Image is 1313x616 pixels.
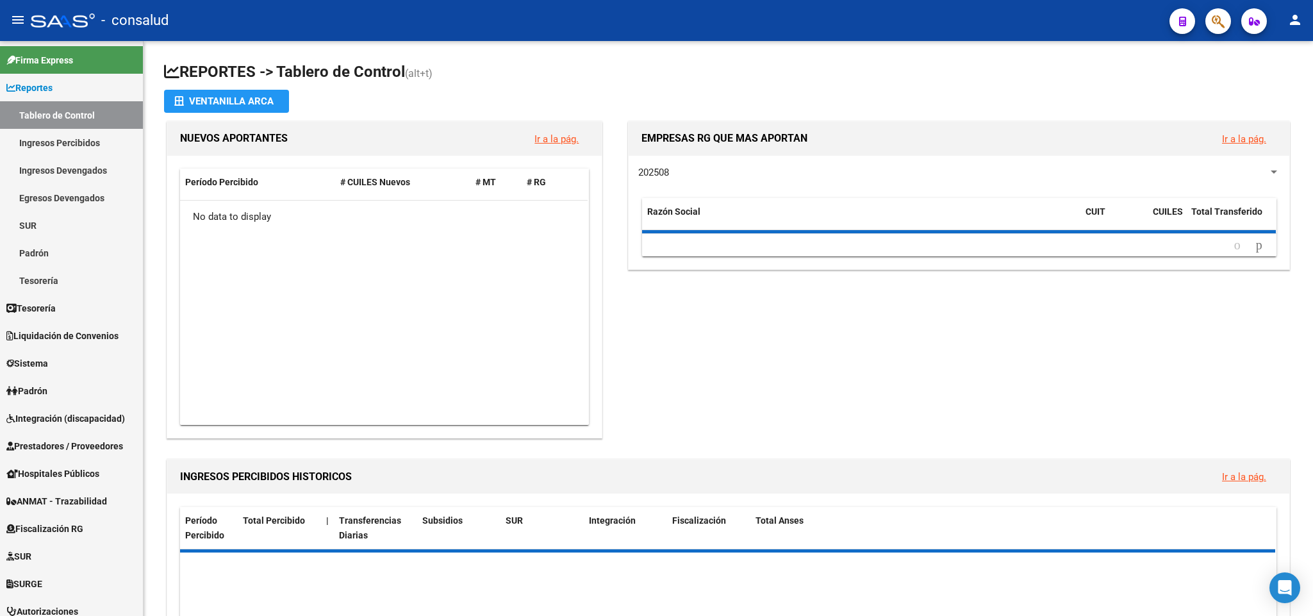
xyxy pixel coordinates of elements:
button: Ventanilla ARCA [164,90,289,113]
a: go to previous page [1228,238,1246,253]
span: ANMAT - Trazabilidad [6,494,107,508]
mat-icon: menu [10,12,26,28]
span: Subsidios [422,515,463,526]
div: No data to display [180,201,588,233]
datatable-header-cell: SUR [500,507,584,549]
a: Ir a la pág. [1222,471,1266,483]
button: Ir a la pág. [1212,465,1276,488]
button: Ir a la pág. [1212,127,1276,151]
span: Reportes [6,81,53,95]
datatable-header-cell: # MT [470,169,522,196]
span: Transferencias Diarias [339,515,401,540]
span: Prestadores / Proveedores [6,439,123,453]
a: go to next page [1250,238,1268,253]
datatable-header-cell: Período Percibido [180,169,335,196]
datatable-header-cell: Razón Social [642,198,1080,240]
span: 202508 [638,167,669,178]
span: INGRESOS PERCIBIDOS HISTORICOS [180,470,352,483]
datatable-header-cell: Integración [584,507,667,549]
datatable-header-cell: Total Percibido [238,507,321,549]
span: Integración [589,515,636,526]
span: Fiscalización RG [6,522,83,536]
span: SUR [506,515,523,526]
span: Fiscalización [672,515,726,526]
datatable-header-cell: CUILES [1148,198,1186,240]
span: NUEVOS APORTANTES [180,132,288,144]
h1: REPORTES -> Tablero de Control [164,62,1292,84]
span: SURGE [6,577,42,591]
div: Ventanilla ARCA [174,90,279,113]
datatable-header-cell: Total Transferido [1186,198,1276,240]
span: SUR [6,549,31,563]
mat-icon: person [1287,12,1303,28]
a: Ir a la pág. [1222,133,1266,145]
span: - consalud [101,6,169,35]
span: Total Anses [756,515,804,526]
datatable-header-cell: Período Percibido [180,507,238,549]
span: CUIT [1086,206,1105,217]
span: Hospitales Públicos [6,467,99,481]
span: Total Percibido [243,515,305,526]
span: # MT [475,177,496,187]
span: Sistema [6,356,48,370]
span: # CUILES Nuevos [340,177,410,187]
a: Ir a la pág. [534,133,579,145]
datatable-header-cell: Fiscalización [667,507,750,549]
datatable-header-cell: # RG [522,169,573,196]
span: Total Transferido [1191,206,1262,217]
datatable-header-cell: Transferencias Diarias [334,507,417,549]
span: (alt+t) [405,67,433,79]
span: EMPRESAS RG QUE MAS APORTAN [641,132,807,144]
span: Razón Social [647,206,700,217]
span: Integración (discapacidad) [6,412,125,426]
datatable-header-cell: CUIT [1080,198,1148,240]
span: Padrón [6,384,47,398]
span: Firma Express [6,53,73,67]
span: Tesorería [6,301,56,315]
button: Ir a la pág. [524,127,589,151]
span: Período Percibido [185,515,224,540]
span: CUILES [1153,206,1183,217]
span: Período Percibido [185,177,258,187]
span: Liquidación de Convenios [6,329,119,343]
span: | [326,515,329,526]
datatable-header-cell: Total Anses [750,507,1260,549]
div: Open Intercom Messenger [1269,572,1300,603]
span: # RG [527,177,546,187]
datatable-header-cell: | [321,507,334,549]
datatable-header-cell: Subsidios [417,507,500,549]
datatable-header-cell: # CUILES Nuevos [335,169,471,196]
